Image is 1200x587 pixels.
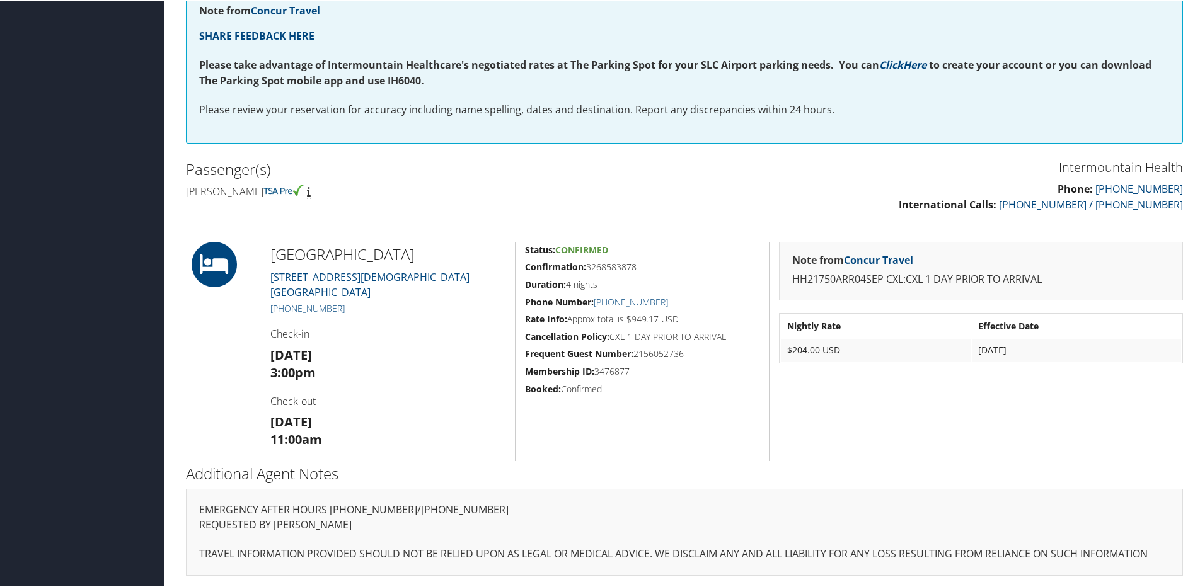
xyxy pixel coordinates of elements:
a: Concur Travel [251,3,320,16]
p: TRAVEL INFORMATION PROVIDED SHOULD NOT BE RELIED UPON AS LEGAL OR MEDICAL ADVICE. WE DISCLAIM ANY... [199,545,1170,561]
a: Concur Travel [844,252,913,266]
a: SHARE FEEDBACK HERE [199,28,314,42]
h5: 3476877 [525,364,759,377]
p: REQUESTED BY [PERSON_NAME] [199,516,1170,532]
h5: CXL 1 DAY PRIOR TO ARRIVAL [525,329,759,342]
strong: Please take advantage of Intermountain Healthcare's negotiated rates at The Parking Spot for your... [199,57,879,71]
strong: Rate Info: [525,312,567,324]
strong: [DATE] [270,412,312,429]
strong: Phone Number: [525,295,594,307]
h2: Passenger(s) [186,157,675,179]
strong: Status: [525,242,555,254]
th: Effective Date [972,314,1181,336]
strong: International Calls: [899,197,996,210]
strong: Confirmation: [525,259,586,271]
strong: Frequent Guest Number: [525,346,633,358]
h5: Confirmed [525,382,759,394]
a: [STREET_ADDRESS][DEMOGRAPHIC_DATA][GEOGRAPHIC_DATA] [270,269,470,298]
h4: Check-out [270,393,505,407]
a: Here [903,57,926,71]
strong: Duration: [525,277,566,289]
strong: 11:00am [270,430,322,447]
h5: 3268583878 [525,259,759,272]
a: [PHONE_NUMBER] / [PHONE_NUMBER] [999,197,1183,210]
a: [PHONE_NUMBER] [1095,181,1183,195]
p: Please review your reservation for accuracy including name spelling, dates and destination. Repor... [199,101,1170,117]
strong: [DATE] [270,345,312,362]
h2: Additional Agent Notes [186,462,1183,483]
img: tsa-precheck.png [263,183,304,195]
th: Nightly Rate [781,314,971,336]
span: Confirmed [555,242,608,254]
strong: Cancellation Policy: [525,329,609,341]
a: Click [879,57,903,71]
div: EMERGENCY AFTER HOURS [PHONE_NUMBER]/[PHONE_NUMBER] [186,487,1183,574]
td: $204.00 USD [781,338,971,360]
strong: Booked: [525,382,561,394]
td: [DATE] [972,338,1181,360]
p: HH21750ARR04SEP CXL:CXL 1 DAY PRIOR TO ARRIVAL [792,270,1170,287]
h5: 2156052736 [525,346,759,359]
h2: [GEOGRAPHIC_DATA] [270,242,505,264]
strong: Note from [792,252,913,266]
h5: Approx total is $949.17 USD [525,312,759,324]
a: [PHONE_NUMBER] [270,301,345,313]
h3: Intermountain Health [694,157,1183,175]
strong: Phone: [1058,181,1093,195]
a: [PHONE_NUMBER] [594,295,668,307]
h5: 4 nights [525,277,759,290]
h4: [PERSON_NAME] [186,183,675,197]
strong: 3:00pm [270,363,316,380]
strong: Note from [199,3,320,16]
strong: Membership ID: [525,364,594,376]
h4: Check-in [270,326,505,339]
